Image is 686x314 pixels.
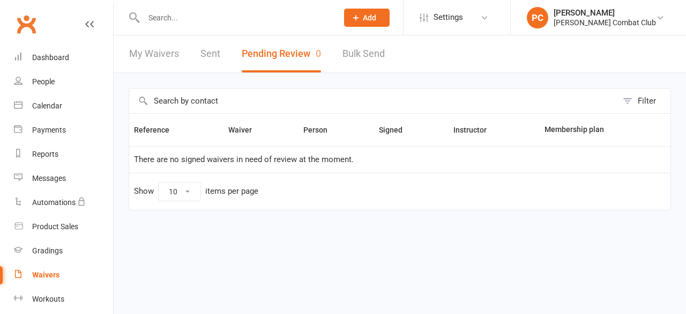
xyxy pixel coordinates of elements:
[32,174,66,182] div: Messages
[32,295,64,303] div: Workouts
[14,46,113,70] a: Dashboard
[129,89,617,113] input: Search by contact
[134,126,181,134] span: Reference
[228,123,264,136] button: Waiver
[14,287,113,311] a: Workouts
[434,5,463,30] span: Settings
[32,77,55,86] div: People
[32,198,76,207] div: Automations
[14,94,113,118] a: Calendar
[32,53,69,62] div: Dashboard
[14,166,113,191] a: Messages
[14,118,113,142] a: Payments
[316,48,321,59] span: 0
[363,13,376,22] span: Add
[32,150,58,158] div: Reports
[14,191,113,215] a: Automations
[453,126,498,134] span: Instructor
[14,239,113,263] a: Gradings
[14,142,113,166] a: Reports
[638,94,656,107] div: Filter
[134,182,258,201] div: Show
[140,10,330,25] input: Search...
[554,8,656,18] div: [PERSON_NAME]
[129,146,670,173] td: There are no signed waivers in need of review at the moment.
[32,126,66,134] div: Payments
[14,70,113,94] a: People
[344,9,390,27] button: Add
[228,126,264,134] span: Waiver
[242,35,321,72] button: Pending Review0
[303,126,339,134] span: Person
[129,35,179,72] a: My Waivers
[134,123,181,136] button: Reference
[379,126,414,134] span: Signed
[14,263,113,287] a: Waivers
[32,101,62,110] div: Calendar
[200,35,220,72] a: Sent
[205,187,258,196] div: items per page
[540,114,654,146] th: Membership plan
[617,89,670,113] button: Filter
[554,18,656,27] div: [PERSON_NAME] Combat Club
[32,246,63,255] div: Gradings
[32,271,59,279] div: Waivers
[453,123,498,136] button: Instructor
[32,222,78,231] div: Product Sales
[14,215,113,239] a: Product Sales
[342,35,385,72] a: Bulk Send
[527,7,548,28] div: PC
[303,123,339,136] button: Person
[13,11,40,38] a: Clubworx
[379,123,414,136] button: Signed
